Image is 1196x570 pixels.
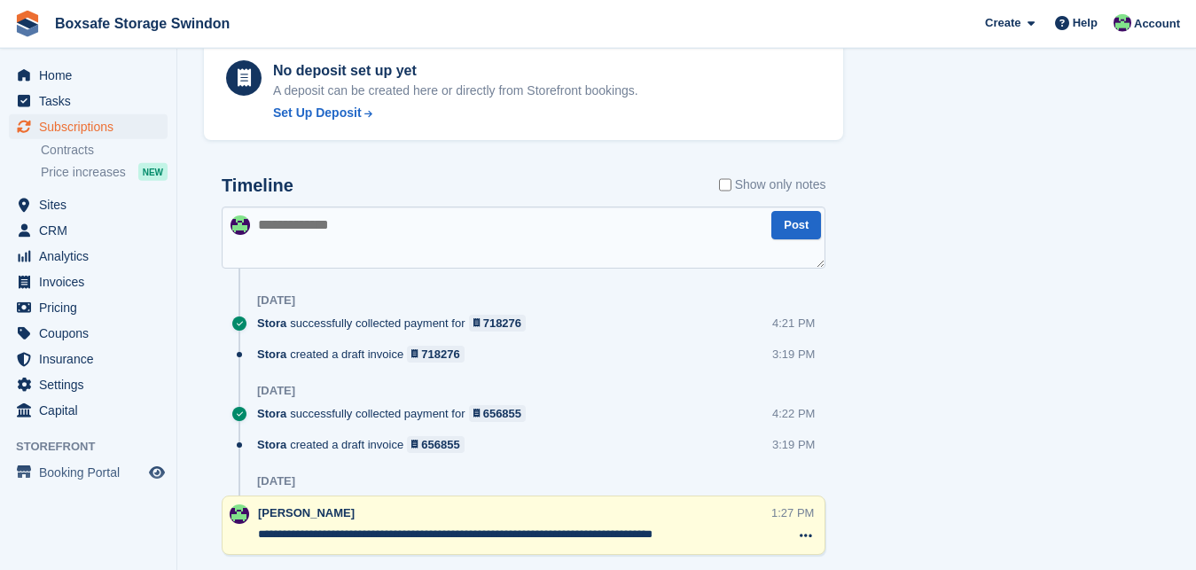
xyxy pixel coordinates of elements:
span: Stora [257,405,286,422]
a: menu [9,398,168,423]
a: Contracts [41,142,168,159]
a: menu [9,89,168,113]
a: menu [9,321,168,346]
div: Set Up Deposit [273,104,362,122]
span: Booking Portal [39,460,145,485]
div: 718276 [421,346,459,363]
div: created a draft invoice [257,436,473,453]
span: Home [39,63,145,88]
div: 656855 [483,405,521,422]
span: Settings [39,372,145,397]
a: Boxsafe Storage Swindon [48,9,237,38]
div: 4:22 PM [772,405,815,422]
div: 4:21 PM [772,315,815,332]
div: [DATE] [257,384,295,398]
a: menu [9,218,168,243]
span: Stora [257,436,286,453]
span: Stora [257,346,286,363]
a: menu [9,347,168,371]
a: menu [9,460,168,485]
a: Set Up Deposit [273,104,638,122]
div: created a draft invoice [257,346,473,363]
a: 656855 [469,405,527,422]
div: 718276 [483,315,521,332]
span: Create [985,14,1020,32]
span: [PERSON_NAME] [258,506,355,519]
div: No deposit set up yet [273,60,638,82]
img: Kim Virabi [1114,14,1131,32]
span: Pricing [39,295,145,320]
div: [DATE] [257,293,295,308]
img: stora-icon-8386f47178a22dfd0bd8f6a31ec36ba5ce8667c1dd55bd0f319d3a0aa187defe.svg [14,11,41,37]
span: Storefront [16,438,176,456]
img: Kim Virabi [230,504,249,524]
a: Price increases NEW [41,162,168,182]
button: Post [771,211,821,240]
span: Stora [257,315,286,332]
div: 1:27 PM [771,504,814,521]
span: Price increases [41,164,126,181]
label: Show only notes [719,176,826,194]
span: Account [1134,15,1180,33]
a: 718276 [407,346,465,363]
span: Subscriptions [39,114,145,139]
div: [DATE] [257,474,295,488]
a: 718276 [469,315,527,332]
a: menu [9,63,168,88]
span: Sites [39,192,145,217]
span: Invoices [39,269,145,294]
div: NEW [138,163,168,181]
a: menu [9,372,168,397]
a: menu [9,295,168,320]
a: menu [9,192,168,217]
div: successfully collected payment for [257,405,535,422]
a: menu [9,244,168,269]
div: successfully collected payment for [257,315,535,332]
span: Help [1073,14,1098,32]
span: Tasks [39,89,145,113]
h2: Timeline [222,176,293,196]
p: A deposit can be created here or directly from Storefront bookings. [273,82,638,100]
span: Capital [39,398,145,423]
input: Show only notes [719,176,731,194]
span: Insurance [39,347,145,371]
span: Coupons [39,321,145,346]
div: 3:19 PM [772,436,815,453]
a: menu [9,269,168,294]
span: CRM [39,218,145,243]
div: 656855 [421,436,459,453]
div: 3:19 PM [772,346,815,363]
a: menu [9,114,168,139]
a: 656855 [407,436,465,453]
img: Kim Virabi [231,215,250,235]
a: Preview store [146,462,168,483]
span: Analytics [39,244,145,269]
